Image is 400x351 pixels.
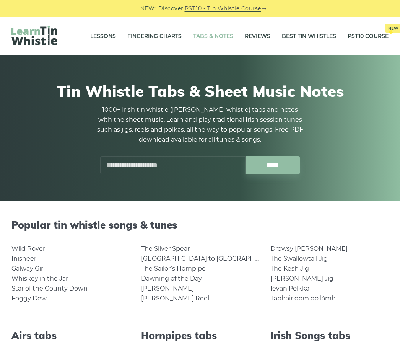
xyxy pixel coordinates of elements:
[11,219,389,231] h2: Popular tin whistle songs & tunes
[270,285,309,292] a: Ievan Polkka
[270,265,309,272] a: The Kesh Jig
[270,330,389,341] h2: Irish Songs tabs
[141,245,190,252] a: The Silver Spear
[11,245,45,252] a: Wild Rover
[141,295,209,302] a: [PERSON_NAME] Reel
[11,26,57,45] img: LearnTinWhistle.com
[15,82,385,100] h1: Tin Whistle Tabs & Sheet Music Notes
[270,255,328,262] a: The Swallowtail Jig
[245,26,270,46] a: Reviews
[270,275,333,282] a: [PERSON_NAME] Jig
[141,285,194,292] a: [PERSON_NAME]
[141,265,206,272] a: The Sailor’s Hornpipe
[11,295,47,302] a: Foggy Dew
[11,275,68,282] a: Whiskey in the Jar
[141,255,282,262] a: [GEOGRAPHIC_DATA] to [GEOGRAPHIC_DATA]
[11,330,130,341] h2: Airs tabs
[270,245,348,252] a: Drowsy [PERSON_NAME]
[97,105,303,145] p: 1000+ Irish tin whistle ([PERSON_NAME] whistle) tabs and notes with the sheet music. Learn and pl...
[141,330,259,341] h2: Hornpipes tabs
[11,265,45,272] a: Galway Girl
[348,26,389,46] a: PST10 CourseNew
[127,26,182,46] a: Fingering Charts
[193,26,233,46] a: Tabs & Notes
[90,26,116,46] a: Lessons
[11,285,88,292] a: Star of the County Down
[282,26,336,46] a: Best Tin Whistles
[11,255,36,262] a: Inisheer
[141,275,202,282] a: Dawning of the Day
[270,295,336,302] a: Tabhair dom do lámh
